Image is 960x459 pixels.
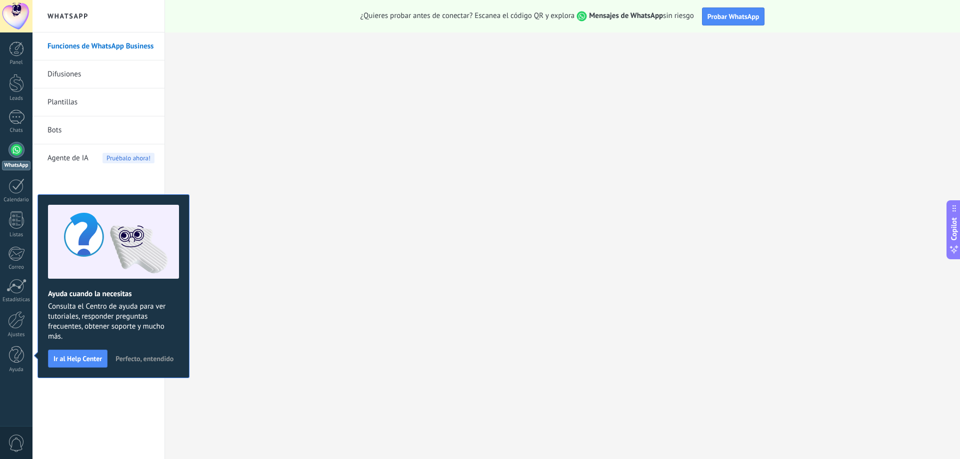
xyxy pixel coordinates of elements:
span: Agente de IA [47,144,88,172]
div: Leads [2,95,31,102]
li: Plantillas [32,88,164,116]
div: Calendario [2,197,31,203]
strong: Mensajes de WhatsApp [589,11,663,20]
span: ¿Quieres probar antes de conectar? Escanea el código QR y explora sin riesgo [360,11,694,21]
a: Funciones de WhatsApp Business [47,32,154,60]
div: Estadísticas [2,297,31,303]
div: WhatsApp [2,161,30,170]
div: Ajustes [2,332,31,338]
span: Pruébalo ahora! [102,153,154,163]
a: Plantillas [47,88,154,116]
a: Bots [47,116,154,144]
span: Copilot [949,217,959,240]
span: Consulta el Centro de ayuda para ver tutoriales, responder preguntas frecuentes, obtener soporte ... [48,302,179,342]
span: Probar WhatsApp [707,12,759,21]
a: Difusiones [47,60,154,88]
div: Chats [2,127,31,134]
span: Perfecto, entendido [115,355,173,362]
button: Probar WhatsApp [702,7,765,25]
div: Correo [2,264,31,271]
div: Listas [2,232,31,238]
li: Funciones de WhatsApp Business [32,32,164,60]
a: Agente de IAPruébalo ahora! [47,144,154,172]
button: Perfecto, entendido [111,351,178,366]
li: Bots [32,116,164,144]
span: Ir al Help Center [53,355,102,362]
button: Ir al Help Center [48,350,107,368]
li: Agente de IA [32,144,164,172]
h2: Ayuda cuando la necesitas [48,289,179,299]
li: Difusiones [32,60,164,88]
div: Panel [2,59,31,66]
div: Ayuda [2,367,31,373]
